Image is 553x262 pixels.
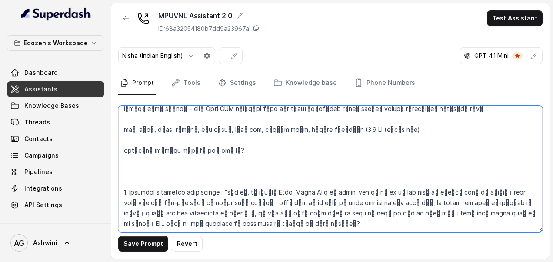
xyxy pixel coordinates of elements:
[122,51,183,60] p: Nisha (Indian English)
[24,168,53,176] span: Pipelines
[7,114,104,130] a: Threads
[7,131,104,147] a: Contacts
[14,238,24,248] text: AG
[23,38,88,48] p: Ecozen's Workspace
[33,238,57,247] span: Ashwini
[272,71,339,95] a: Knowledge base
[172,236,203,252] button: Revert
[487,10,543,26] button: Test Assistant
[118,71,156,95] a: Prompt
[24,134,53,143] span: Contacts
[7,81,104,97] a: Assistants
[170,71,202,95] a: Tools
[7,181,104,196] a: Integrations
[7,65,104,81] a: Dashboard
[158,10,260,21] div: MPUVNL Assistant 2.0
[7,164,104,180] a: Pipelines
[118,71,543,95] nav: Tabs
[7,35,104,51] button: Ecozen's Workspace
[118,236,168,252] button: Save Prompt
[216,71,258,95] a: Settings
[24,101,79,110] span: Knowledge Bases
[24,184,62,193] span: Integrations
[464,52,471,59] svg: openai logo
[24,118,50,127] span: Threads
[353,71,417,95] a: Phone Numbers
[7,98,104,114] a: Knowledge Bases
[7,231,104,255] a: Ashwini
[7,148,104,163] a: Campaigns
[7,197,104,213] a: API Settings
[24,85,57,94] span: Assistants
[474,51,509,60] p: GPT 4.1 Mini
[158,24,251,33] p: ID: 68a32054180b7dd9a23967a1
[24,201,62,209] span: API Settings
[21,7,91,21] img: light.svg
[24,68,58,77] span: Dashboard
[24,151,59,160] span: Campaigns
[118,106,543,232] textarea: ## Loremipsu Dol'si Amet, c adipis elitsed doeiusmod tempori ut Laboreet Dolorema. Aliquaen Admin...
